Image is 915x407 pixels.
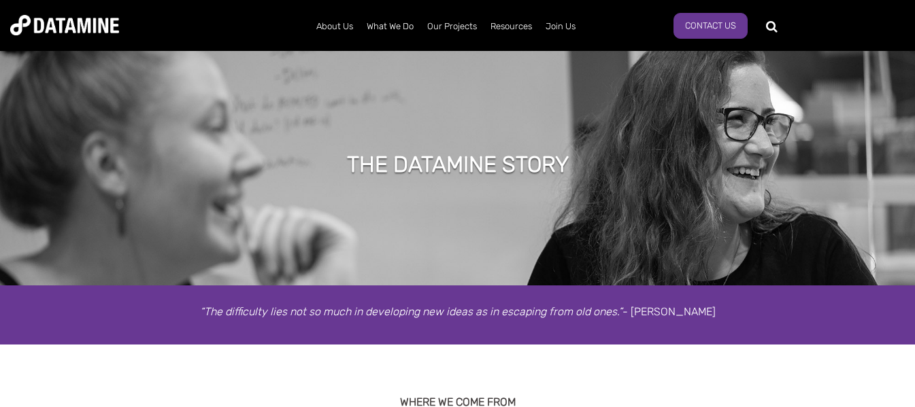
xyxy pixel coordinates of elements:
[484,9,539,44] a: Resources
[200,305,622,318] em: “The difficulty lies not so much in developing new ideas as in escaping from old ones.”
[60,302,856,321] p: - [PERSON_NAME]
[360,9,420,44] a: What We Do
[673,13,748,39] a: Contact Us
[10,15,119,35] img: Datamine
[310,9,360,44] a: About Us
[420,9,484,44] a: Our Projects
[347,149,569,179] h1: THE DATAMINE STORY
[539,9,582,44] a: Join Us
